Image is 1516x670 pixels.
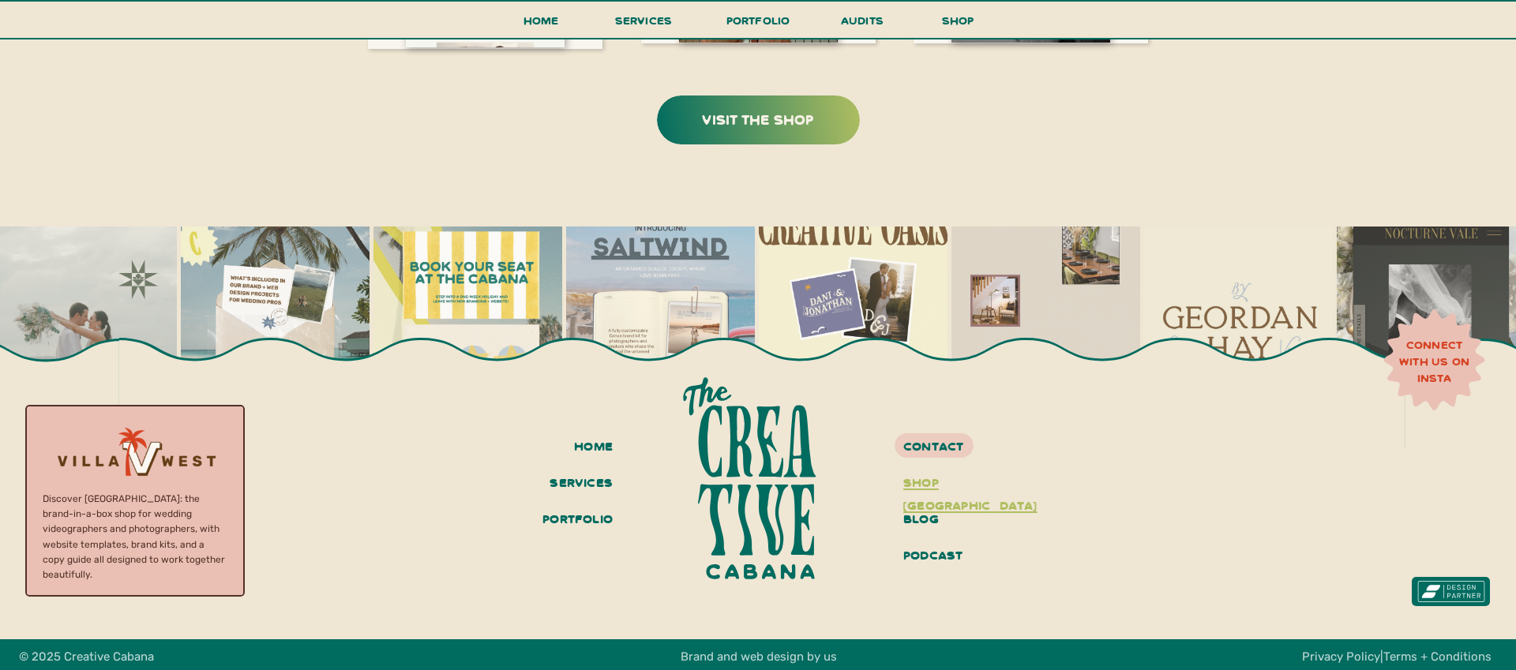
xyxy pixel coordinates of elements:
[903,434,1022,455] a: contact
[903,543,1022,570] a: podcast
[839,10,886,38] a: audits
[1390,337,1478,385] a: connect with us on insta
[1296,647,1497,664] h3: |
[1144,226,1333,415] img: @bygeordanhay’s brand was like opening up a box of old love letters - sweet, raw, and full of per...
[373,226,562,415] img: now booking: creative direction, chilled drinks, and your best brand yet 🏖️ we’ve got 3 spots for...
[181,226,370,415] img: what actually goes into our all-inclusive brand + web design projects for wedding pros? It’s so m...
[566,226,755,415] img: Do you want branding that feels airy, organic & windswept, like a love story scribbled in a trave...
[43,492,227,573] p: Discover [GEOGRAPHIC_DATA]: the brand-in-a-box shop for wedding videographers and photographers, ...
[610,10,677,39] a: services
[627,647,890,664] h3: Brand and web design by us
[759,226,947,415] img: SWIPE 👉🏻 if your bookings feel low or you’re not connecting with the right people, it might not b...
[19,647,203,664] h3: © 2025 Creative Cabana
[903,470,1022,497] a: shop [GEOGRAPHIC_DATA]
[1302,649,1380,664] a: Privacy Policy
[1383,649,1492,664] a: Terms + Conditions
[659,107,857,131] a: visit the shop
[516,10,565,39] a: Home
[535,507,613,533] a: portfolio
[544,434,613,461] a: home
[615,13,673,28] span: services
[951,226,1140,415] img: @briannamicheleinteriors work is all about creating spaces that feel artistic, lush, and full of ...
[920,10,996,38] a: shop
[903,507,1022,533] a: blog
[721,10,795,39] a: portfolio
[544,470,613,497] a: services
